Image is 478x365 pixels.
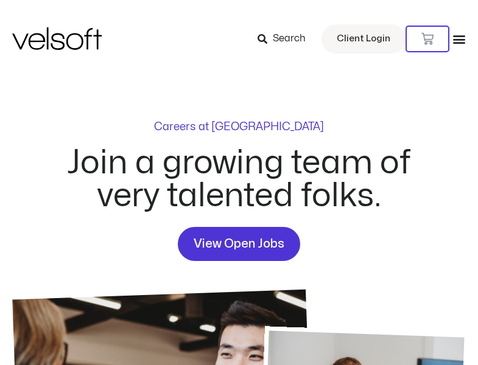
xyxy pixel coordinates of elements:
[337,31,390,47] span: Client Login
[178,227,300,261] a: View Open Jobs
[452,32,466,46] div: Menu Toggle
[194,234,284,254] span: View Open Jobs
[12,27,102,50] img: Velsoft Training Materials
[322,24,406,54] a: Client Login
[53,147,426,212] h2: Join a growing team of very talented folks.
[154,122,324,133] p: Careers at [GEOGRAPHIC_DATA]
[273,31,306,47] span: Search
[258,29,314,49] a: Search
